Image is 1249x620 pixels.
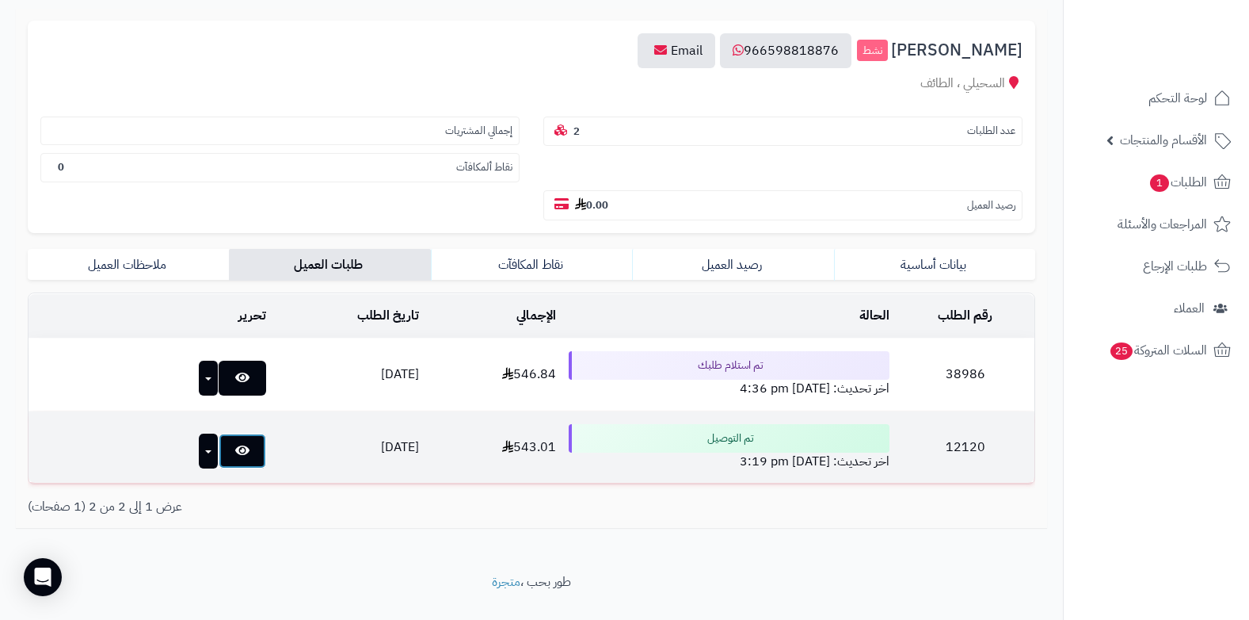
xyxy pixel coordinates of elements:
div: تم استلام طلبك [569,351,889,380]
a: رصيد العميل [632,249,833,281]
td: 543.01 [425,411,562,484]
td: تاريخ الطلب [272,294,425,338]
a: ملاحظات العميل [28,249,229,281]
span: 25 [1110,343,1133,360]
a: السلات المتروكة25 [1073,331,1239,369]
a: العملاء [1073,289,1239,327]
b: 2 [573,124,580,139]
span: العملاء [1174,297,1205,320]
span: [PERSON_NAME] [891,41,1022,59]
a: بيانات أساسية [834,249,1035,281]
div: تم التوصيل [569,424,889,453]
a: المراجعات والأسئلة [1073,205,1239,243]
a: Email [638,33,715,68]
span: الطلبات [1148,171,1207,193]
td: رقم الطلب [896,294,1034,338]
td: 38986 [896,339,1034,411]
div: Open Intercom Messenger [24,558,62,596]
span: الأقسام والمنتجات [1120,129,1207,151]
small: نقاط ألمكافآت [456,160,512,175]
b: 0 [58,159,64,174]
td: الإجمالي [425,294,562,338]
td: الحالة [562,294,896,338]
td: [DATE] [272,339,425,411]
td: تحرير [29,294,272,338]
a: طلبات الإرجاع [1073,247,1239,285]
span: لوحة التحكم [1148,87,1207,109]
a: الطلبات1 [1073,163,1239,201]
td: اخر تحديث: [DATE] 3:19 pm [562,411,896,484]
b: 0.00 [575,197,608,212]
a: لوحة التحكم [1073,79,1239,117]
a: طلبات العميل [229,249,430,281]
td: 546.84 [425,339,562,411]
span: 1 [1150,174,1169,192]
td: 12120 [896,411,1034,484]
a: متجرة [492,572,520,591]
a: 966598818876 [720,33,851,68]
span: طلبات الإرجاع [1143,255,1207,277]
span: السلات المتروكة [1109,339,1207,362]
small: إجمالي المشتريات [445,124,512,139]
small: نشط [857,40,888,62]
span: المراجعات والأسئلة [1118,213,1207,235]
td: [DATE] [272,411,425,484]
small: عدد الطلبات [967,124,1015,139]
div: عرض 1 إلى 2 من 2 (1 صفحات) [16,498,531,516]
div: السحيلي ، الطائف [40,75,1022,93]
td: اخر تحديث: [DATE] 4:36 pm [562,339,896,411]
a: نقاط المكافآت [431,249,632,281]
small: رصيد العميل [967,198,1015,213]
